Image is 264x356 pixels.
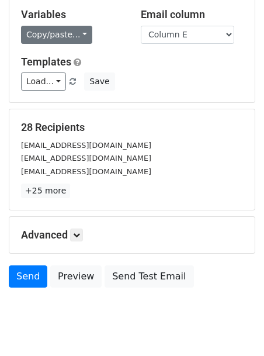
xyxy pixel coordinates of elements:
[21,154,151,163] small: [EMAIL_ADDRESS][DOMAIN_NAME]
[84,72,114,91] button: Save
[50,265,102,288] a: Preview
[21,167,151,176] small: [EMAIL_ADDRESS][DOMAIN_NAME]
[21,56,71,68] a: Templates
[206,300,264,356] iframe: Chat Widget
[21,141,151,150] small: [EMAIL_ADDRESS][DOMAIN_NAME]
[21,229,243,241] h5: Advanced
[21,121,243,134] h5: 28 Recipients
[141,8,243,21] h5: Email column
[21,26,92,44] a: Copy/paste...
[105,265,193,288] a: Send Test Email
[9,265,47,288] a: Send
[21,72,66,91] a: Load...
[21,184,70,198] a: +25 more
[21,8,123,21] h5: Variables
